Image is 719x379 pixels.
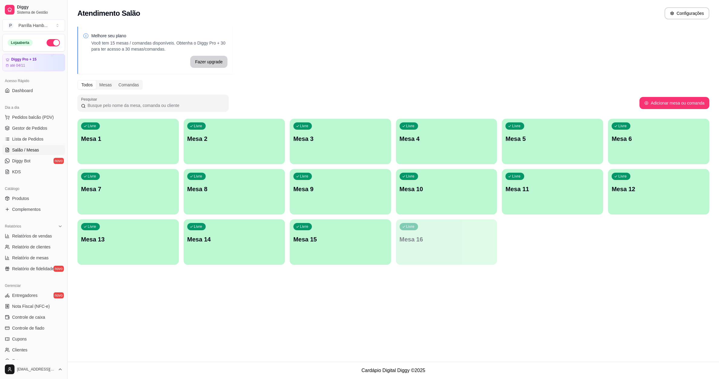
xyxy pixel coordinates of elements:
[10,63,25,68] article: até 04/11
[512,174,521,179] p: Livre
[187,185,281,193] p: Mesa 8
[639,97,709,109] button: Adicionar mesa ou comanda
[115,81,142,89] div: Comandas
[2,301,65,311] a: Nota Fiscal (NFC-e)
[12,336,27,342] span: Cupons
[12,266,54,272] span: Relatório de fidelidade
[12,233,52,239] span: Relatórios de vendas
[608,169,709,214] button: LivreMesa 12
[17,10,63,15] span: Sistema de Gestão
[12,292,38,298] span: Entregadores
[2,103,65,112] div: Dia a dia
[2,145,65,155] a: Salão / Mesas
[78,81,96,89] div: Todos
[12,314,45,320] span: Controle de caixa
[47,39,60,46] button: Alterar Status
[2,123,65,133] a: Gestor de Pedidos
[81,135,175,143] p: Mesa 1
[18,22,47,28] div: Parrilla Hamb ...
[77,219,179,265] button: LivreMesa 13
[2,134,65,144] a: Lista de Pedidos
[2,264,65,274] a: Relatório de fidelidadenovo
[2,19,65,32] button: Select a team
[81,97,99,102] label: Pesquisar
[300,124,309,128] p: Livre
[2,312,65,322] a: Controle de caixa
[505,185,600,193] p: Mesa 11
[12,358,28,364] span: Estoque
[300,224,309,229] p: Livre
[293,185,387,193] p: Mesa 9
[5,224,21,229] span: Relatórios
[2,54,65,71] a: Diggy Pro + 15até 04/11
[194,124,202,128] p: Livre
[184,219,285,265] button: LivreMesa 14
[400,235,494,244] p: Mesa 16
[293,235,387,244] p: Mesa 15
[77,119,179,164] button: LivreMesa 1
[2,194,65,203] a: Produtos
[290,169,391,214] button: LivreMesa 9
[300,174,309,179] p: Livre
[400,185,494,193] p: Mesa 10
[406,224,415,229] p: Livre
[81,185,175,193] p: Mesa 7
[12,195,29,201] span: Produtos
[2,184,65,194] div: Catálogo
[12,158,31,164] span: Diggy Bot
[12,255,49,261] span: Relatório de mesas
[400,135,494,143] p: Mesa 4
[502,169,603,214] button: LivreMesa 11
[396,169,497,214] button: LivreMesa 10
[2,334,65,344] a: Cupons
[406,174,415,179] p: Livre
[2,291,65,300] a: Entregadoresnovo
[17,367,55,372] span: [EMAIL_ADDRESS][DOMAIN_NAME]
[11,57,37,62] article: Diggy Pro + 15
[396,119,497,164] button: LivreMesa 4
[190,56,227,68] a: Fazer upgrade
[96,81,115,89] div: Mesas
[12,325,44,331] span: Controle de fiado
[612,185,706,193] p: Mesa 12
[77,8,140,18] h2: Atendimento Salão
[293,135,387,143] p: Mesa 3
[77,169,179,214] button: LivreMesa 7
[88,224,96,229] p: Livre
[2,242,65,252] a: Relatório de clientes
[2,167,65,177] a: KDS
[12,206,41,212] span: Complementos
[91,33,227,39] p: Melhore seu plano
[17,5,63,10] span: Diggy
[187,235,281,244] p: Mesa 14
[2,281,65,291] div: Gerenciar
[12,125,47,131] span: Gestor de Pedidos
[2,76,65,86] div: Acesso Rápido
[612,135,706,143] p: Mesa 6
[81,235,175,244] p: Mesa 13
[86,102,225,108] input: Pesquisar
[406,124,415,128] p: Livre
[502,119,603,164] button: LivreMesa 5
[12,303,50,309] span: Nota Fiscal (NFC-e)
[665,7,709,19] button: Configurações
[396,219,497,265] button: LivreMesa 16
[194,224,202,229] p: Livre
[2,356,65,366] a: Estoque
[2,112,65,122] button: Pedidos balcão (PDV)
[91,40,227,52] p: Você tem 15 mesas / comandas disponíveis. Obtenha o Diggy Pro + 30 para ter acesso a 30 mesas/com...
[2,345,65,355] a: Clientes
[184,169,285,214] button: LivreMesa 8
[608,119,709,164] button: LivreMesa 6
[12,147,39,153] span: Salão / Mesas
[12,347,28,353] span: Clientes
[2,231,65,241] a: Relatórios de vendas
[8,39,33,46] div: Loja aberta
[12,136,44,142] span: Lista de Pedidos
[12,169,21,175] span: KDS
[12,114,54,120] span: Pedidos balcão (PDV)
[187,135,281,143] p: Mesa 2
[184,119,285,164] button: LivreMesa 2
[2,2,65,17] a: DiggySistema de Gestão
[12,88,33,94] span: Dashboard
